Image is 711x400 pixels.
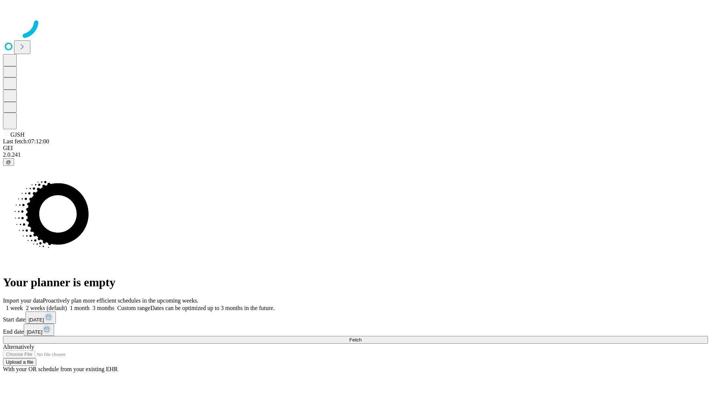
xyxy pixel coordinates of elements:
[3,336,708,344] button: Fetch
[150,305,274,311] span: Dates can be optimized up to 3 months in the future.
[3,145,708,151] div: GEI
[349,337,361,343] span: Fetch
[117,305,150,311] span: Custom range
[3,158,14,166] button: @
[10,131,24,138] span: GJSH
[3,138,49,144] span: Last fetch: 07:12:00
[3,324,708,336] div: End date
[3,297,43,304] span: Import your data
[6,305,23,311] span: 1 week
[3,344,34,350] span: Alternatively
[3,358,36,366] button: Upload a file
[6,159,11,165] span: @
[70,305,90,311] span: 1 month
[3,311,708,324] div: Start date
[29,317,44,323] span: [DATE]
[43,297,198,304] span: Proactively plan more efficient schedules in the upcoming weeks.
[27,329,42,335] span: [DATE]
[3,276,708,289] h1: Your planner is empty
[3,151,708,158] div: 2.0.241
[24,324,54,336] button: [DATE]
[26,305,67,311] span: 2 weeks (default)
[3,366,118,372] span: With your OR schedule from your existing EHR
[26,311,56,324] button: [DATE]
[93,305,114,311] span: 3 months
